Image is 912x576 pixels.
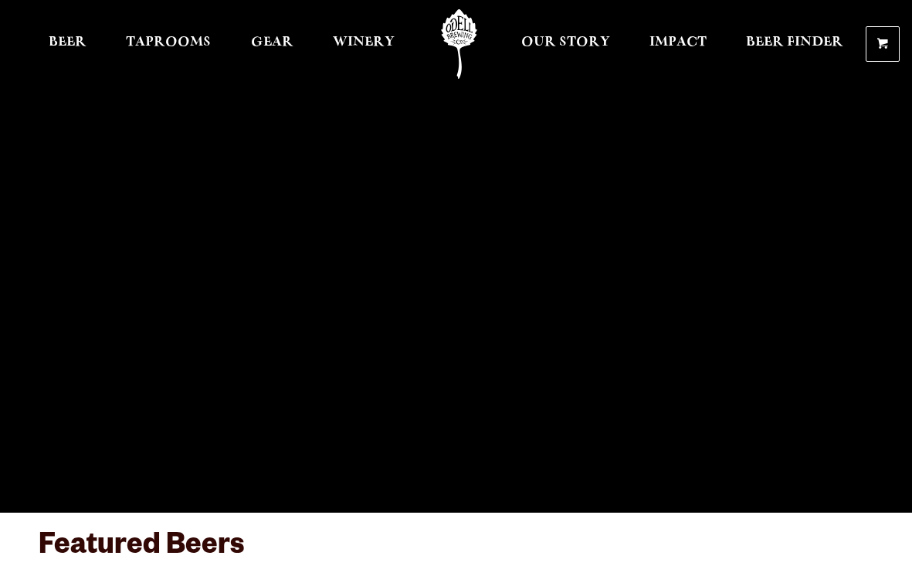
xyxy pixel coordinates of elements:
[430,9,488,79] a: Odell Home
[746,36,843,49] span: Beer Finder
[39,528,873,575] h3: Featured Beers
[116,9,221,79] a: Taprooms
[649,36,707,49] span: Impact
[511,9,620,79] a: Our Story
[639,9,717,79] a: Impact
[126,36,211,49] span: Taprooms
[251,36,293,49] span: Gear
[49,36,86,49] span: Beer
[241,9,303,79] a: Gear
[323,9,405,79] a: Winery
[736,9,853,79] a: Beer Finder
[333,36,395,49] span: Winery
[39,9,97,79] a: Beer
[521,36,610,49] span: Our Story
